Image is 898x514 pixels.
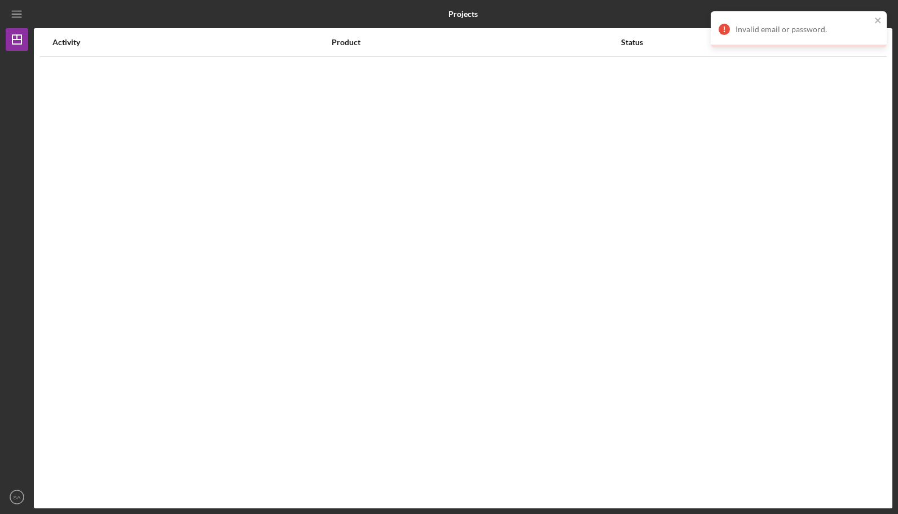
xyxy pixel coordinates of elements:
button: close [874,16,882,27]
div: Status [621,38,844,47]
div: Product [332,38,620,47]
b: Projects [448,10,478,19]
button: SA [6,486,28,508]
div: Activity [52,38,331,47]
text: SA [14,494,21,500]
div: Invalid email or password. [736,25,871,34]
